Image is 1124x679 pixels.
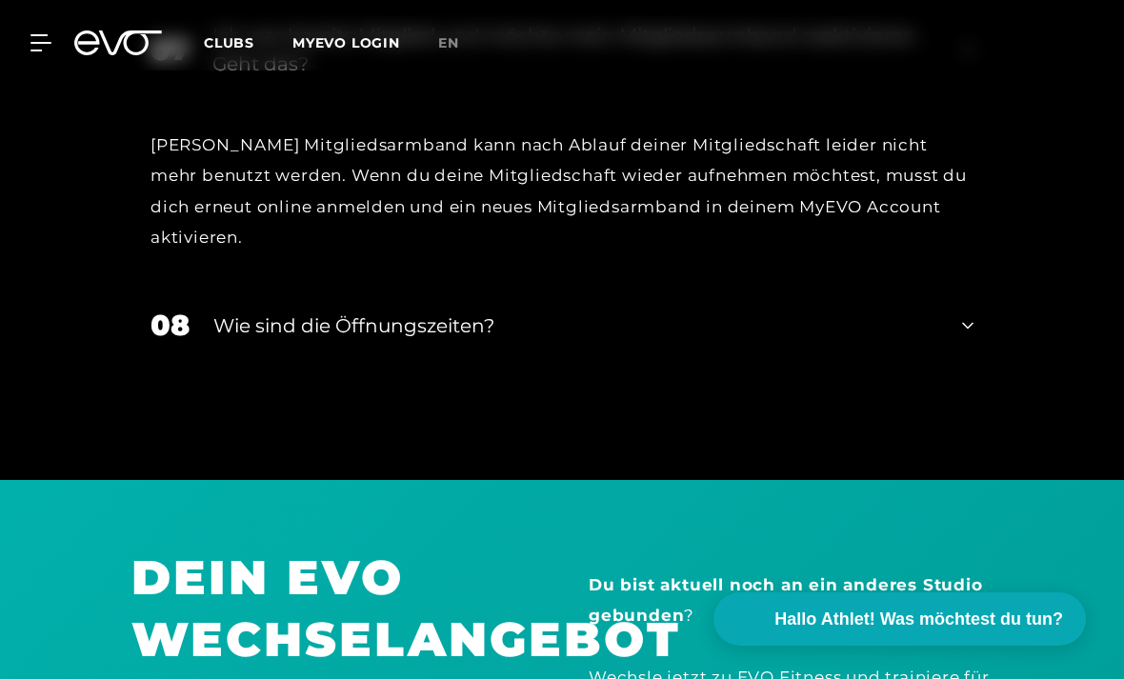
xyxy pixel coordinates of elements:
button: Hallo Athlet! Was möchtest du tun? [713,592,1086,646]
h1: DEIN EVO WECHSELANGEBOT [131,547,535,670]
strong: Du bist aktuell noch an ein anderes Studio gebunden [589,575,983,625]
div: [PERSON_NAME] Mitgliedsarmband kann nach Ablauf deiner Mitgliedschaft leider nicht mehr benutzt w... [151,130,973,252]
div: Wie sind die Öffnungszeiten? [213,311,938,340]
a: MYEVO LOGIN [292,34,400,51]
span: en [438,34,459,51]
span: Clubs [204,34,254,51]
a: en [438,32,482,54]
a: Clubs [204,33,292,51]
div: 08 [151,304,190,347]
span: Hallo Athlet! Was möchtest du tun? [774,607,1063,632]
